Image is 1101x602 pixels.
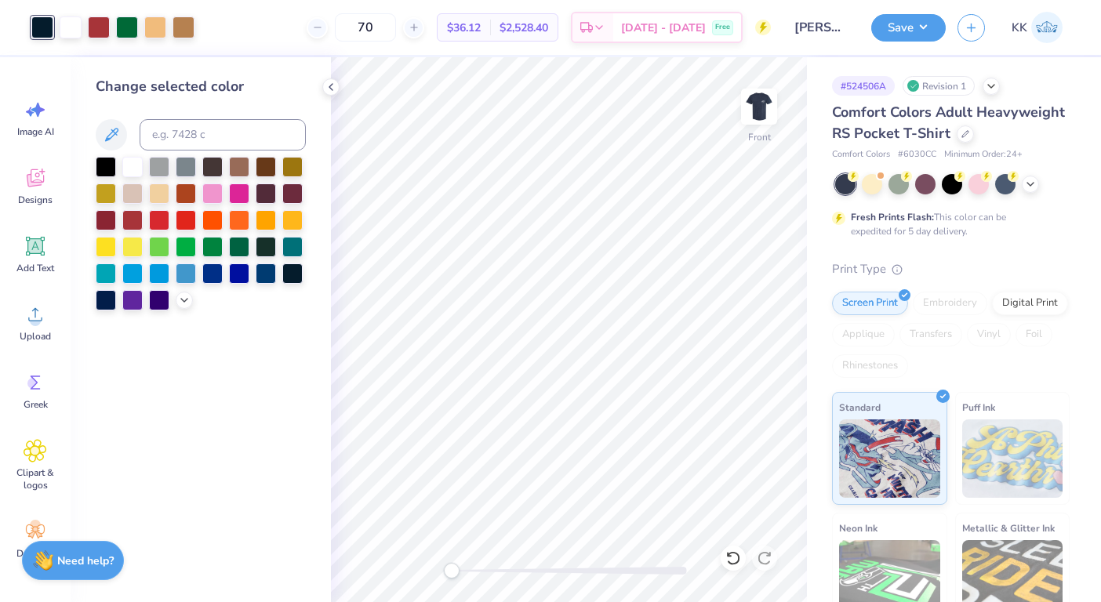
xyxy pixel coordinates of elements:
input: Untitled Design [783,12,859,43]
div: Screen Print [832,292,908,315]
img: Katie Kelly [1031,12,1063,43]
div: Embroidery [913,292,987,315]
div: # 524506A [832,76,895,96]
span: Greek [24,398,48,411]
span: $36.12 [447,20,481,36]
div: Front [748,130,771,144]
div: Digital Print [992,292,1068,315]
a: KK [1005,12,1070,43]
div: Applique [832,323,895,346]
div: Rhinestones [832,354,908,378]
span: # 6030CC [898,148,936,161]
span: Comfort Colors [832,148,890,161]
span: Puff Ink [962,399,995,415]
div: Revision 1 [903,76,975,96]
span: Upload [20,330,51,343]
span: Clipart & logos [9,466,61,491]
span: Decorate [16,547,54,560]
input: e.g. 7428 c [140,119,306,150]
span: Image AI [17,125,54,138]
strong: Need help? [57,553,114,568]
span: KK [1012,19,1027,37]
div: This color can be expedited for 5 day delivery. [851,210,1044,238]
span: Metallic & Glitter Ink [962,520,1055,536]
button: Save [871,14,946,42]
span: Free [715,22,730,33]
span: $2,528.40 [500,20,548,36]
span: [DATE] - [DATE] [621,20,706,36]
img: Puff Ink [962,419,1063,498]
span: Comfort Colors Adult Heavyweight RS Pocket T-Shirt [832,103,1065,143]
img: Front [743,91,775,122]
div: Accessibility label [444,563,460,578]
div: Print Type [832,260,1070,278]
span: Standard [839,399,881,415]
span: Minimum Order: 24 + [944,148,1023,161]
span: Add Text [16,262,54,274]
img: Standard [839,419,940,498]
div: Change selected color [96,76,306,97]
span: Neon Ink [839,520,878,536]
div: Foil [1016,323,1052,346]
div: Transfers [899,323,962,346]
div: Vinyl [967,323,1011,346]
strong: Fresh Prints Flash: [851,211,934,223]
span: Designs [18,194,53,206]
input: – – [335,13,396,42]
